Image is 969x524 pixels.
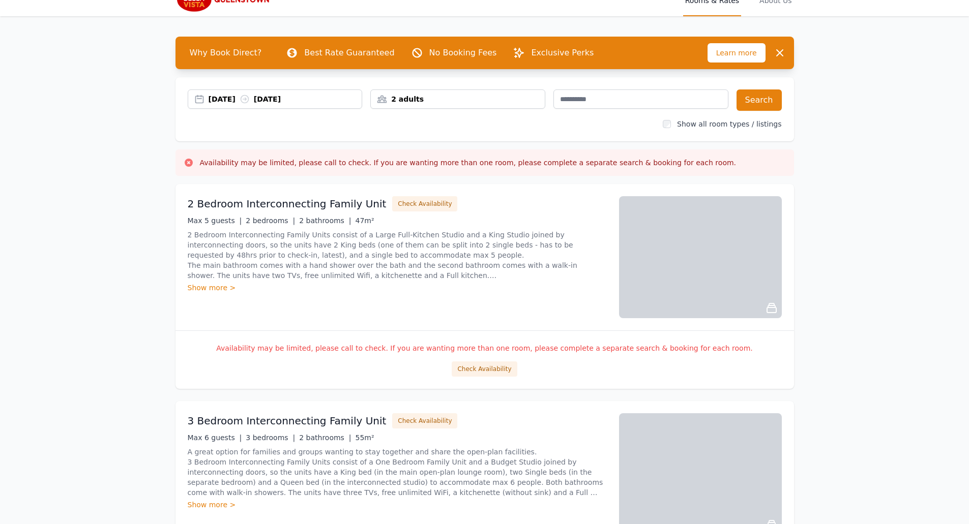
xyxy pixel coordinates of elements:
[182,43,270,63] span: Why Book Direct?
[209,94,362,104] div: [DATE] [DATE]
[200,158,737,168] h3: Availability may be limited, please call to check. If you are wanting more than one room, please ...
[188,500,607,510] div: Show more >
[299,217,351,225] span: 2 bathrooms |
[304,47,394,59] p: Best Rate Guaranteed
[188,447,607,498] p: A great option for families and groups wanting to stay together and share the open-plan facilitie...
[708,43,766,63] span: Learn more
[188,343,782,353] p: Availability may be limited, please call to check. If you are wanting more than one room, please ...
[188,197,387,211] h3: 2 Bedroom Interconnecting Family Unit
[188,217,242,225] span: Max 5 guests |
[452,361,517,377] button: Check Availability
[392,196,457,211] button: Check Availability
[392,413,457,428] button: Check Availability
[356,217,374,225] span: 47m²
[188,434,242,442] span: Max 6 guests |
[356,434,374,442] span: 55m²
[677,120,781,128] label: Show all room types / listings
[737,89,782,111] button: Search
[246,434,295,442] span: 3 bedrooms |
[188,230,607,281] p: 2 Bedroom Interconnecting Family Units consist of a Large Full-Kitchen Studio and a King Studio j...
[531,47,594,59] p: Exclusive Perks
[188,414,387,428] h3: 3 Bedroom Interconnecting Family Unit
[246,217,295,225] span: 2 bedrooms |
[371,94,545,104] div: 2 adults
[188,283,607,293] div: Show more >
[299,434,351,442] span: 2 bathrooms |
[429,47,497,59] p: No Booking Fees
